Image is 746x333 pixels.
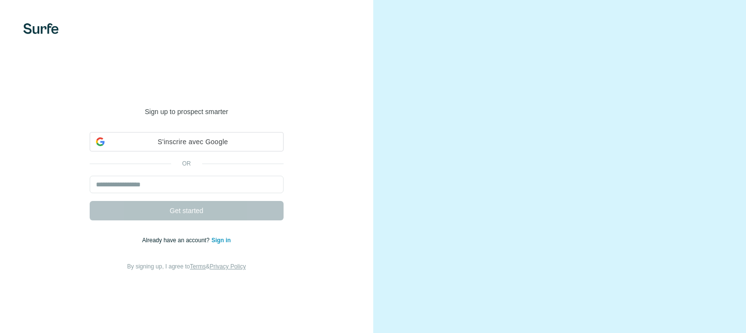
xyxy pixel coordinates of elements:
span: Already have an account? [142,237,211,244]
a: Privacy Policy [209,263,246,270]
img: Surfe's logo [23,23,59,34]
a: Terms [190,263,206,270]
p: or [171,159,202,168]
div: S'inscrire avec Google [90,132,284,151]
span: By signing up, I agree to & [127,263,246,270]
p: Sign up to prospect smarter [90,107,284,117]
h1: Welcome to [GEOGRAPHIC_DATA] [90,66,284,105]
span: S'inscrire avec Google [109,137,277,147]
a: Sign in [211,237,231,244]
